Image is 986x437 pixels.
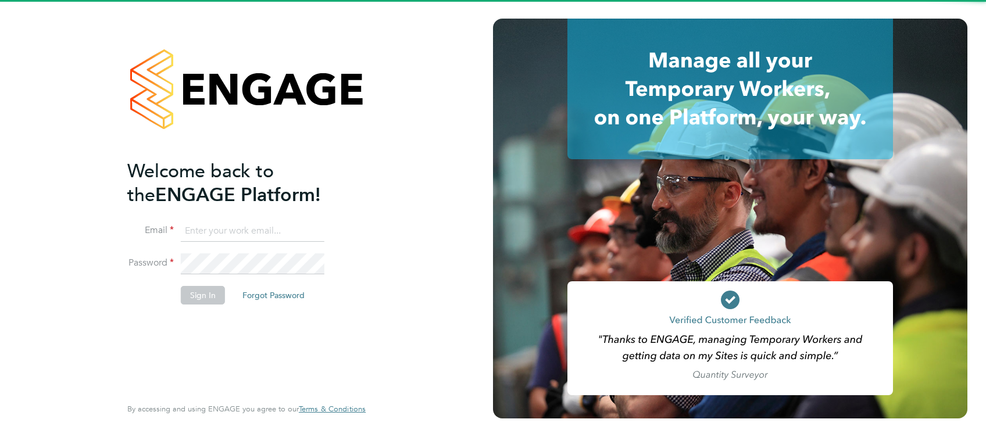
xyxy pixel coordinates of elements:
[127,160,274,206] span: Welcome back to the
[127,257,174,269] label: Password
[299,404,366,414] a: Terms & Conditions
[233,286,314,305] button: Forgot Password
[181,221,324,242] input: Enter your work email...
[127,159,354,207] h2: ENGAGE Platform!
[127,404,366,414] span: By accessing and using ENGAGE you agree to our
[127,224,174,237] label: Email
[299,404,366,414] span: Terms & Conditions
[181,286,225,305] button: Sign In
